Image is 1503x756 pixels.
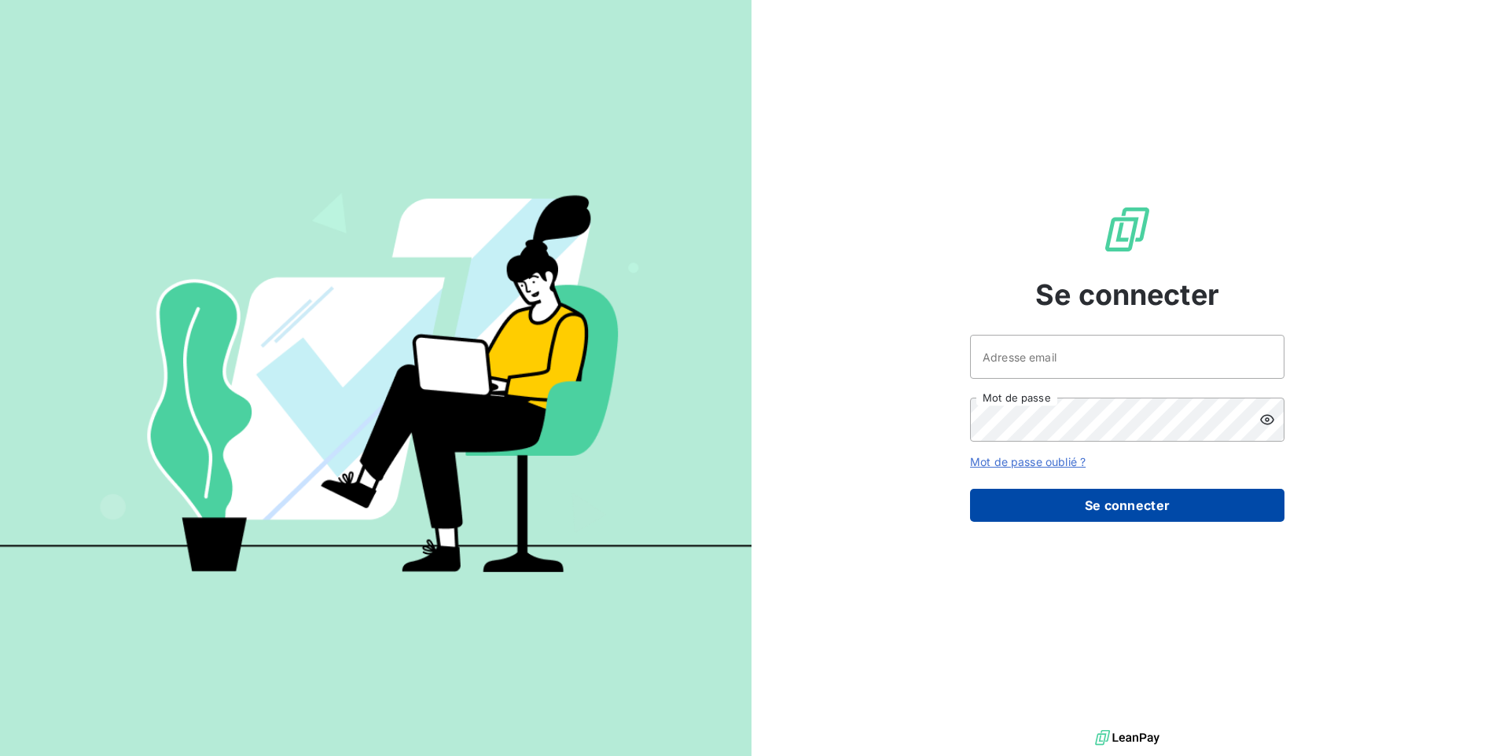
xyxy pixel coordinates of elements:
[970,489,1284,522] button: Se connecter
[1035,273,1219,316] span: Se connecter
[1095,726,1159,750] img: logo
[970,335,1284,379] input: placeholder
[1102,204,1152,255] img: Logo LeanPay
[970,455,1086,468] a: Mot de passe oublié ?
